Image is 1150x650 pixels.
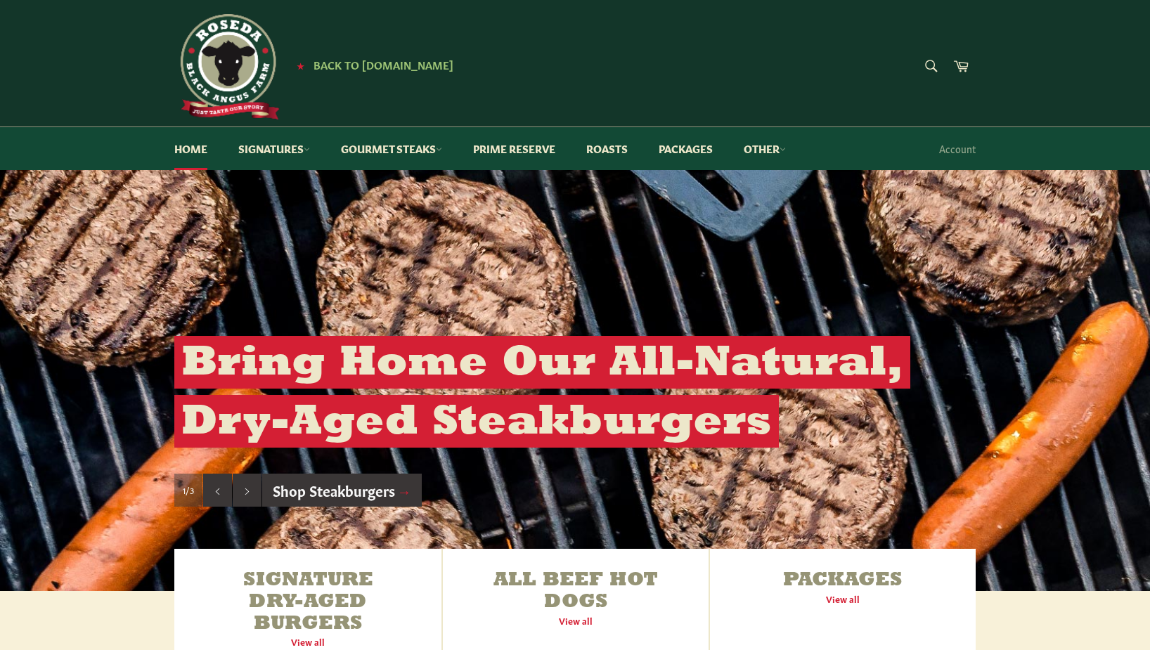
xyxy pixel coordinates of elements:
a: ★ Back to [DOMAIN_NAME] [290,60,453,71]
span: → [397,480,411,500]
a: Roasts [572,127,642,170]
a: Gourmet Steaks [327,127,456,170]
button: Next slide [233,474,261,507]
img: Roseda Beef [174,14,280,119]
a: Account [932,128,983,169]
a: Signatures [224,127,324,170]
button: Previous slide [203,474,232,507]
div: Slide 1, current [174,474,202,507]
a: Home [160,127,221,170]
span: Back to [DOMAIN_NAME] [314,57,453,72]
a: Prime Reserve [459,127,569,170]
h2: Bring Home Our All-Natural, Dry-Aged Steakburgers [174,336,910,448]
span: ★ [297,60,304,71]
a: Packages [645,127,727,170]
a: Shop Steakburgers [262,474,422,507]
a: Other [730,127,800,170]
span: 1/3 [183,484,194,496]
